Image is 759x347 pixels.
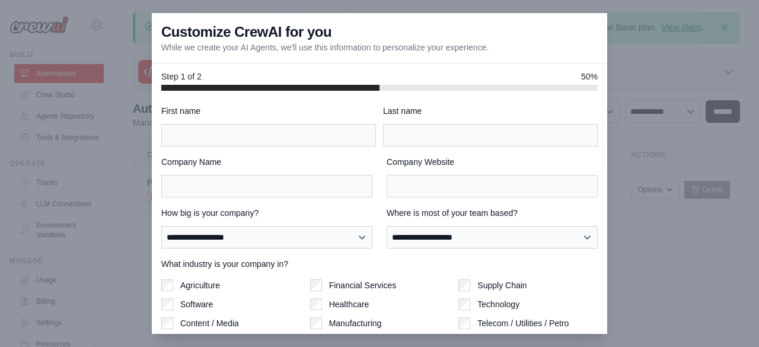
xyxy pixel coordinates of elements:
label: Company Website [387,156,598,168]
label: Financial Services [329,279,397,291]
p: While we create your AI Agents, we'll use this information to personalize your experience. [161,42,489,53]
span: Step 1 of 2 [161,71,202,82]
label: Healthcare [329,298,369,310]
h3: Customize CrewAI for you [161,23,331,42]
label: First name [161,105,376,117]
label: What industry is your company in? [161,258,598,270]
label: Supply Chain [477,279,527,291]
label: Manufacturing [329,317,382,329]
label: Last name [383,105,598,117]
label: Content / Media [180,317,239,329]
label: How big is your company? [161,207,372,219]
label: Company Name [161,156,372,168]
label: Telecom / Utilities / Petro [477,317,569,329]
label: Agriculture [180,279,220,291]
span: 50% [581,71,598,82]
label: Software [180,298,213,310]
label: Technology [477,298,519,310]
label: Where is most of your team based? [387,207,598,219]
